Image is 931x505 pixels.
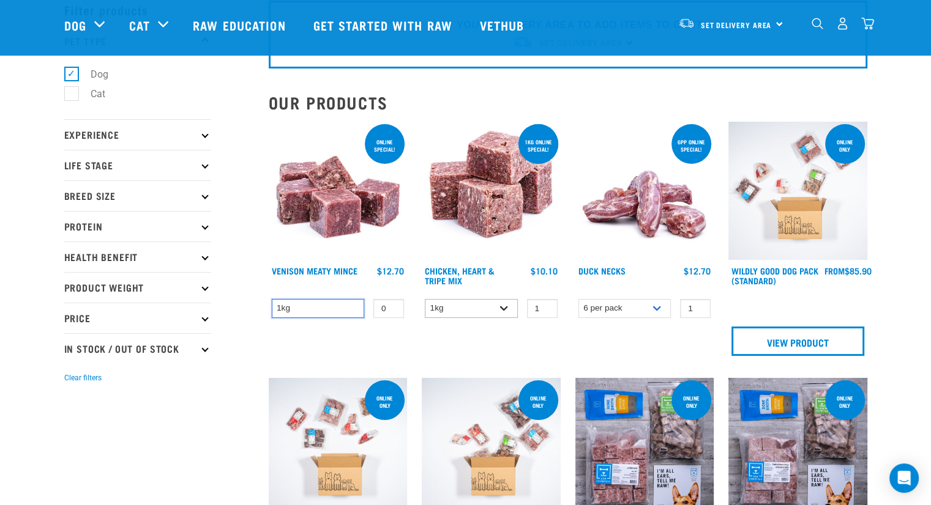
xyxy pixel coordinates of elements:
[64,211,211,241] p: Protein
[64,303,211,333] p: Price
[71,86,110,101] label: Cat
[373,299,404,318] input: 1
[272,268,357,273] a: Venison Meaty Mince
[731,268,818,282] a: Wildly Good Dog Pack (Standard)
[71,67,113,82] label: Dog
[578,268,626,273] a: Duck Necks
[269,93,867,112] h2: Our Products
[468,1,540,50] a: Vethub
[518,133,558,158] div: 1kg online special!
[731,326,864,356] a: View Product
[64,16,86,34] a: Dog
[701,23,772,27] span: Set Delivery Area
[181,1,301,50] a: Raw Education
[365,389,405,415] div: Online Only
[680,299,711,318] input: 1
[64,272,211,303] p: Product Weight
[64,180,211,211] p: Breed Size
[575,122,714,260] img: Pile Of Duck Necks For Pets
[728,122,867,260] img: Dog 0 2sec
[889,463,919,493] div: Open Intercom Messenger
[671,133,711,158] div: 6pp online special!
[64,333,211,364] p: In Stock / Out Of Stock
[824,268,845,273] span: FROM
[425,268,495,282] a: Chicken, Heart & Tripe Mix
[269,122,408,260] img: 1117 Venison Meat Mince 01
[377,266,404,276] div: $12.70
[836,17,849,30] img: user.png
[64,150,211,180] p: Life Stage
[64,372,102,383] button: Clear filters
[422,122,561,260] img: 1062 Chicken Heart Tripe Mix 01
[527,299,558,318] input: 1
[861,17,874,30] img: home-icon@2x.png
[64,119,211,150] p: Experience
[671,389,711,415] div: online only
[678,18,695,29] img: van-moving.png
[531,266,558,276] div: $10.10
[812,18,823,29] img: home-icon-1@2x.png
[825,133,865,158] div: Online Only
[825,389,865,415] div: online only
[365,133,405,158] div: ONLINE SPECIAL!
[301,1,468,50] a: Get started with Raw
[518,389,558,415] div: Online Only
[129,16,150,34] a: Cat
[684,266,711,276] div: $12.70
[824,266,872,276] div: $85.90
[64,241,211,272] p: Health Benefit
